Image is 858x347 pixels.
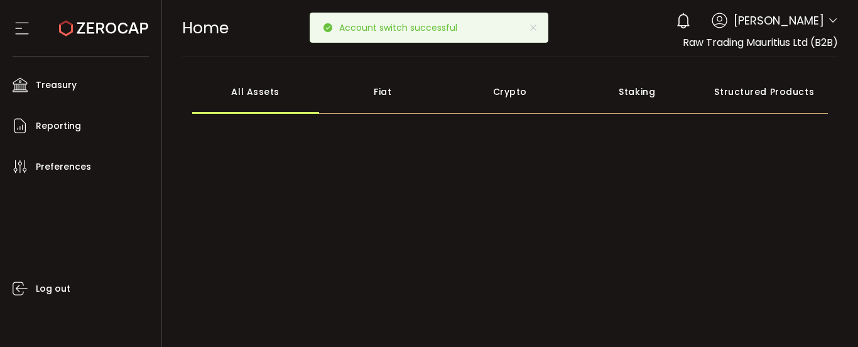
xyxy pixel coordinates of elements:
span: Raw Trading Mauritius Ltd (B2B) [683,35,838,50]
p: Account switch successful [339,23,467,32]
div: All Assets [192,70,320,114]
div: Fiat [319,70,447,114]
span: [PERSON_NAME] [734,12,824,29]
div: Crypto [447,70,574,114]
span: Treasury [36,76,77,94]
span: Preferences [36,158,91,176]
span: Log out [36,280,70,298]
span: Reporting [36,117,81,135]
span: Home [182,17,229,39]
div: Staking [573,70,701,114]
iframe: Chat Widget [712,211,858,347]
div: Structured Products [701,70,828,114]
